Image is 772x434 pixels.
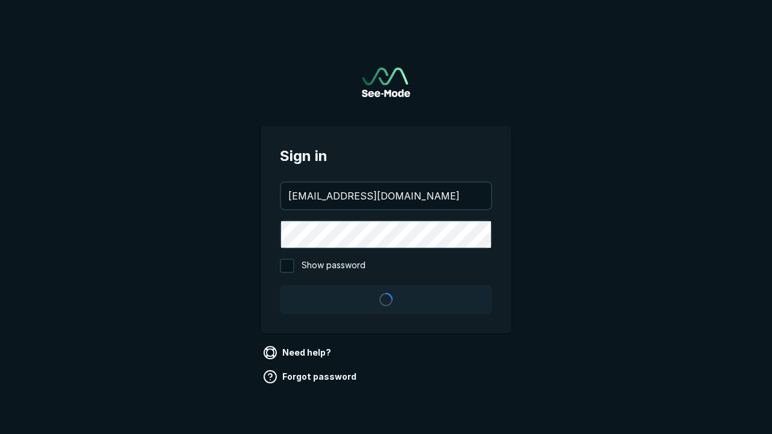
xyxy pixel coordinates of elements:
a: Need help? [261,343,336,362]
img: See-Mode Logo [362,68,410,97]
span: Sign in [280,145,492,167]
input: your@email.com [281,183,491,209]
a: Go to sign in [362,68,410,97]
span: Show password [302,259,365,273]
a: Forgot password [261,367,361,386]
